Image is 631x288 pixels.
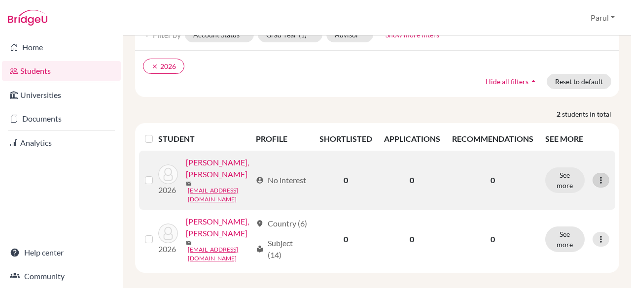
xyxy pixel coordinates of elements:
[256,218,307,229] div: Country (6)
[547,74,611,89] button: Reset to default
[378,210,446,269] td: 0
[314,210,378,269] td: 0
[314,127,378,151] th: SHORTLISTED
[8,10,47,26] img: Bridge-U
[2,243,121,262] a: Help center
[2,133,121,153] a: Analytics
[158,164,178,184] img: Karmakar, Shaurya
[545,226,585,252] button: See more
[256,174,306,186] div: No interest
[2,61,121,81] a: Students
[186,181,192,187] span: mail
[528,76,538,86] i: arrow_drop_up
[378,127,446,151] th: APPLICATIONS
[158,243,178,255] p: 2026
[158,127,250,151] th: STUDENT
[2,85,121,105] a: Universities
[186,157,251,180] a: [PERSON_NAME], [PERSON_NAME]
[250,127,314,151] th: PROFILE
[188,186,251,204] a: [EMAIL_ADDRESS][DOMAIN_NAME]
[557,109,562,119] strong: 2
[2,266,121,286] a: Community
[158,184,178,196] p: 2026
[151,63,158,70] i: clear
[256,237,308,261] div: Subject (14)
[586,8,619,27] button: Parul
[314,151,378,210] td: 0
[378,151,446,210] td: 0
[256,220,264,227] span: location_on
[2,37,121,57] a: Home
[562,109,619,119] span: students in total
[446,127,539,151] th: RECOMMENDATIONS
[158,224,178,243] img: Sethi, Shaurya
[539,127,615,151] th: SEE MORE
[545,167,585,193] button: See more
[153,30,181,39] span: Filter by
[452,174,533,186] p: 0
[143,59,184,74] button: clear2026
[486,77,528,86] span: Hide all filters
[186,240,192,246] span: mail
[452,233,533,245] p: 0
[256,245,264,253] span: local_library
[477,74,547,89] button: Hide all filtersarrow_drop_up
[2,109,121,128] a: Documents
[188,245,251,263] a: [EMAIL_ADDRESS][DOMAIN_NAME]
[186,216,251,239] a: [PERSON_NAME], [PERSON_NAME]
[256,176,264,184] span: account_circle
